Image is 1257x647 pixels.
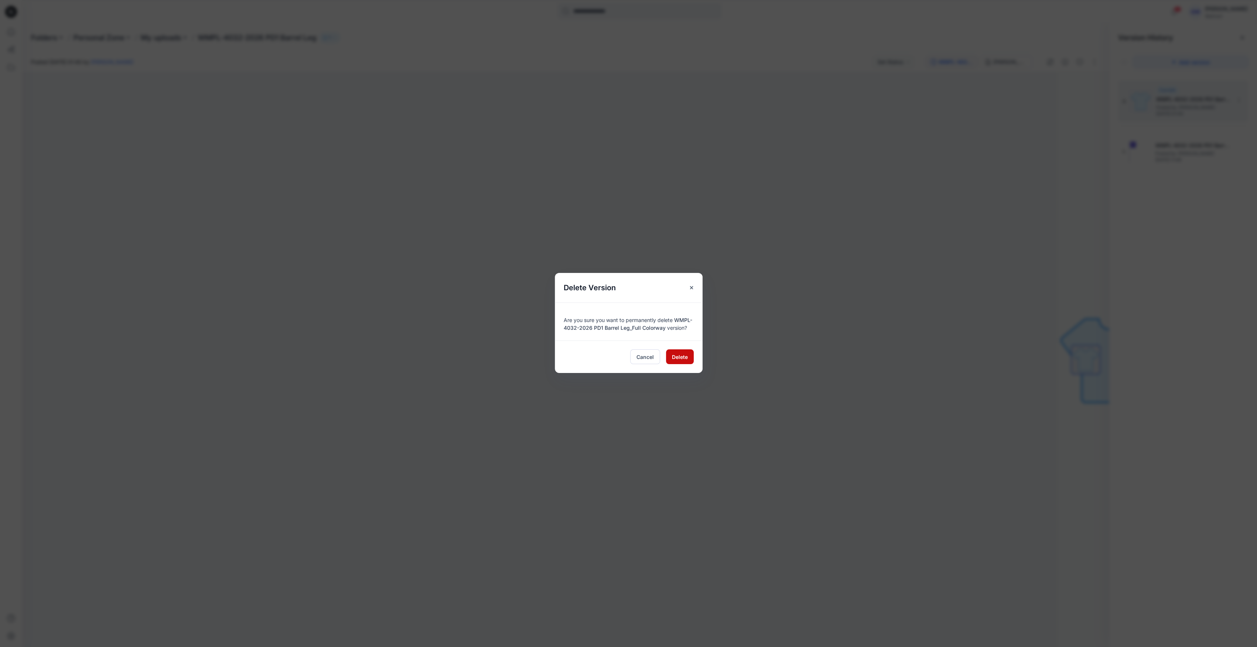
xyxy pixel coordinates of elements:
[666,349,694,364] button: Delete
[555,273,625,302] h5: Delete Version
[672,353,688,361] span: Delete
[685,281,698,294] button: Close
[630,349,660,364] button: Cancel
[564,312,694,332] div: Are you sure you want to permanently delete version?
[564,317,692,331] span: WMPL-4032-2026 PD1 Barrel Leg_Full Colorway
[636,353,654,361] span: Cancel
